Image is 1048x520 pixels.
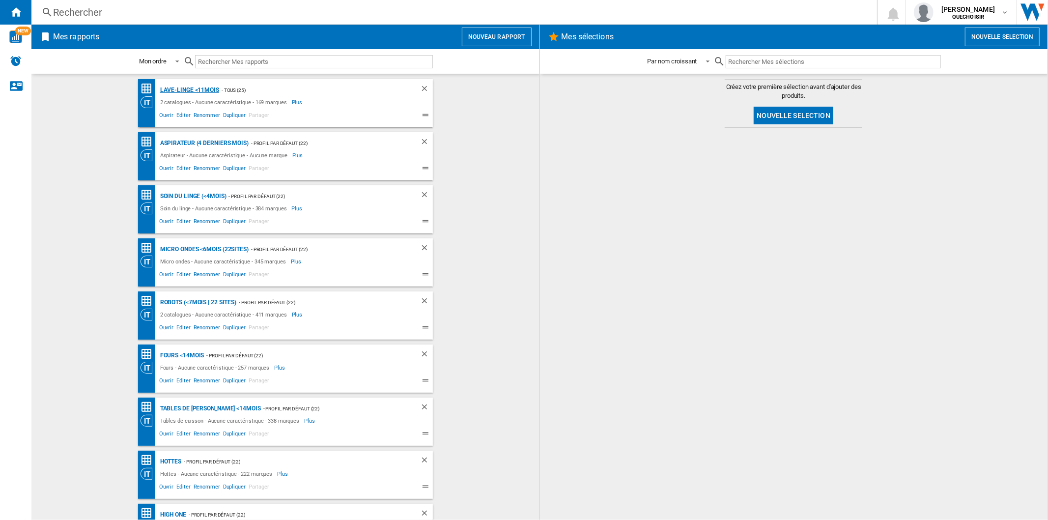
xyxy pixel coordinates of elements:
[291,256,303,267] span: Plus
[222,482,247,494] span: Dupliquer
[158,456,181,468] div: Hottes
[158,349,204,362] div: Fours <14mois
[249,243,400,256] div: - Profil par défaut (22)
[141,295,158,307] div: Classement des prix
[175,482,192,494] span: Editer
[222,376,247,388] span: Dupliquer
[247,164,271,175] span: Partager
[222,323,247,335] span: Dupliquer
[420,190,433,202] div: Supprimer
[158,190,227,202] div: Soin du linge (<4mois)
[560,28,616,46] h2: Mes sélections
[192,323,222,335] span: Renommer
[141,468,158,480] div: Vision Catégorie
[158,468,278,480] div: Hottes - Aucune caractéristique - 222 marques
[647,58,697,65] div: Par nom croissant
[222,164,247,175] span: Dupliquer
[158,96,292,108] div: 2 catalogues - Aucune caractéristique - 169 marques
[204,349,400,362] div: - Profil par défaut (22)
[141,96,158,108] div: Vision Catégorie
[175,164,192,175] span: Editer
[158,202,292,214] div: Soin du linge - Aucune caractéristique - 384 marques
[141,309,158,320] div: Vision Catégorie
[261,403,400,415] div: - Profil par défaut (22)
[141,189,158,201] div: Classement des prix
[192,482,222,494] span: Renommer
[247,270,271,282] span: Partager
[222,270,247,282] span: Dupliquer
[247,429,271,441] span: Partager
[158,296,236,309] div: Robots (<7mois | 22 sites)
[141,136,158,148] div: Classement des prix
[15,27,31,35] span: NEW
[247,111,271,122] span: Partager
[158,403,261,415] div: Tables de [PERSON_NAME] <14mois
[51,28,101,46] h2: Mes rapports
[141,83,158,95] div: Classement des prix
[53,5,851,19] div: Rechercher
[139,58,167,65] div: Mon ordre
[141,507,158,520] div: Classement des prix
[158,309,292,320] div: 2 catalogues - Aucune caractéristique - 411 marques
[195,55,433,68] input: Rechercher Mes rapports
[158,362,275,374] div: Fours - Aucune caractéristique - 257 marques
[222,217,247,229] span: Dupliquer
[141,202,158,214] div: Vision Catégorie
[725,83,862,100] span: Créez votre première sélection avant d'ajouter des produits.
[158,111,175,122] span: Ouvrir
[10,55,22,67] img: alerts-logo.svg
[274,362,286,374] span: Plus
[941,4,995,14] span: [PERSON_NAME]
[175,111,192,122] span: Editer
[227,190,400,202] div: - Profil par défaut (22)
[462,28,532,46] button: Nouveau rapport
[175,217,192,229] span: Editer
[247,323,271,335] span: Partager
[420,456,433,468] div: Supprimer
[158,376,175,388] span: Ouvrir
[141,415,158,427] div: Vision Catégorie
[158,429,175,441] span: Ouvrir
[141,362,158,374] div: Vision Catégorie
[192,217,222,229] span: Renommer
[420,84,433,96] div: Supprimer
[247,217,271,229] span: Partager
[158,482,175,494] span: Ouvrir
[420,296,433,309] div: Supprimer
[141,149,158,161] div: Vision Catégorie
[292,149,305,161] span: Plus
[158,217,175,229] span: Ouvrir
[192,164,222,175] span: Renommer
[277,468,289,480] span: Plus
[247,482,271,494] span: Partager
[181,456,400,468] div: - Profil par défaut (22)
[420,243,433,256] div: Supprimer
[175,270,192,282] span: Editer
[141,401,158,413] div: Classement des prix
[292,96,304,108] span: Plus
[158,243,249,256] div: Micro ondes <6mois (22sites)
[952,14,984,20] b: QUECHOISIR
[158,164,175,175] span: Ouvrir
[192,270,222,282] span: Renommer
[192,429,222,441] span: Renommer
[222,111,247,122] span: Dupliquer
[726,55,941,68] input: Rechercher Mes sélections
[420,137,433,149] div: Supprimer
[219,84,400,96] div: - TOUS (25)
[914,2,934,22] img: profile.jpg
[158,415,304,427] div: Tables de cuisson - Aucune caractéristique - 338 marques
[292,202,304,214] span: Plus
[420,403,433,415] div: Supprimer
[158,84,219,96] div: Lave-linge <11mois
[249,137,400,149] div: - Profil par défaut (22)
[141,348,158,360] div: Classement des prix
[965,28,1040,46] button: Nouvelle selection
[420,349,433,362] div: Supprimer
[192,111,222,122] span: Renommer
[158,137,249,149] div: Aspirateur (4 derniers mois)
[192,376,222,388] span: Renommer
[158,270,175,282] span: Ouvrir
[304,415,316,427] span: Plus
[158,149,292,161] div: Aspirateur - Aucune caractéristique - Aucune marque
